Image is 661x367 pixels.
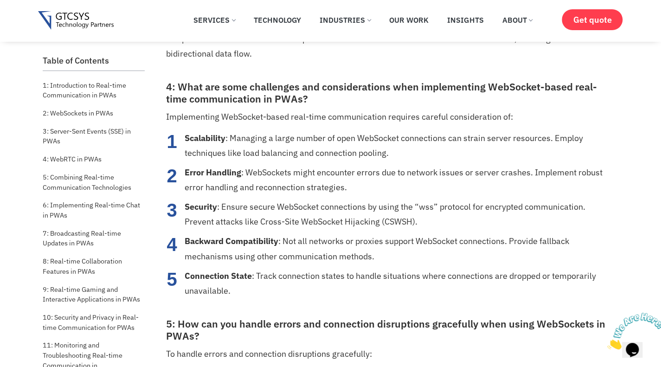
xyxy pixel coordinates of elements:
strong: Connection State [185,270,252,281]
li: : Managing a large number of open WebSocket connections can strain server resources. Employ techn... [185,131,616,161]
a: Our Work [382,10,436,30]
a: 10: Security and Privacy in Real-time Communication for PWAs [43,310,145,335]
a: 5: Combining Real-time Communication Technologies [43,170,145,194]
a: 9: Real-time Gaming and Interactive Applications in PWAs [43,282,145,307]
strong: Scalability [185,133,225,143]
a: 4: WebRTC in PWAs [43,152,102,167]
a: 3: Server-Sent Events (SSE) in PWAs [43,124,145,148]
p: The persistent connection remains open until either the client or the server decides to close it,... [166,32,616,61]
img: Gtcsys logo [38,11,114,30]
a: 8: Real-time Collaboration Features in PWAs [43,254,145,278]
a: 2: WebSockets in PWAs [43,106,113,121]
strong: Backward Compatibility [185,236,278,246]
a: Insights [440,10,490,30]
strong: Error Handling [185,167,241,178]
li: : Ensure secure WebSocket connections by using the “wss” protocol for encrypted communication. Pr... [185,200,616,229]
iframe: chat widget [603,309,661,353]
a: Services [186,10,242,30]
a: Get quote [562,9,622,30]
p: To handle errors and connection disruptions gracefully: [166,347,616,361]
li: : Track connection states to handle situations where connections are dropped or temporarily unava... [185,269,616,298]
a: Industries [313,10,378,30]
a: Technology [247,10,308,30]
h3: 5: How can you handle errors and connection disruptions gracefully when using WebSockets in PWAs? [166,318,616,342]
span: Get quote [573,15,611,25]
a: 7: Broadcasting Real-time Updates in PWAs [43,226,145,251]
a: 1: Introduction to Real-time Communication in PWAs [43,78,145,103]
a: About [495,10,539,30]
li: : WebSockets might encounter errors due to network issues or server crashes. Implement robust err... [185,165,616,195]
h3: 4: What are some challenges and considerations when implementing WebSocket-based real-time commun... [166,81,616,105]
h2: Table of Contents [43,56,145,66]
a: 6: Implementing Real-time Chat in PWAs [43,198,145,222]
img: Chat attention grabber [4,4,61,40]
li: : Not all networks or proxies support WebSocket connections. Provide fallback mechanisms using ot... [185,234,616,264]
p: Implementing WebSocket-based real-time communication requires careful consideration of: [166,109,616,124]
strong: Security [185,201,217,212]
